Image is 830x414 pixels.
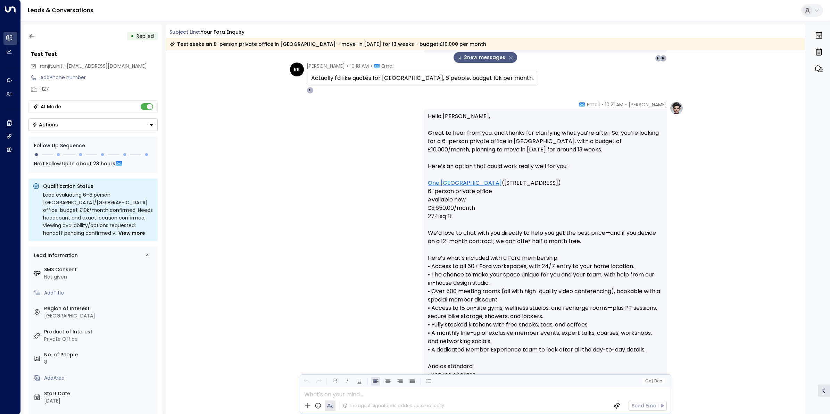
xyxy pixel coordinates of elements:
[44,358,155,366] div: 8
[44,336,155,343] div: Private Office
[587,101,600,108] span: Email
[34,160,152,167] div: Next Follow Up:
[645,379,662,383] span: Cc Bcc
[44,312,155,320] div: [GEOGRAPHIC_DATA]
[302,377,311,386] button: Undo
[290,63,304,76] div: RK
[40,63,147,70] span: ranjit.uniti+1127@outlook.com
[40,63,147,69] span: ranjit.uniti+[EMAIL_ADDRESS][DOMAIN_NAME]
[652,379,653,383] span: |
[43,191,153,237] div: Lead evaluating 6–8 person [GEOGRAPHIC_DATA]/[GEOGRAPHIC_DATA] office; budget £10k/month confirme...
[428,179,502,187] a: One [GEOGRAPHIC_DATA]
[605,101,623,108] span: 10:21 AM
[70,160,115,167] span: In about 23 hours
[601,101,603,108] span: •
[169,41,486,48] div: Test seeks an 8-person private office in [GEOGRAPHIC_DATA] - move-in [DATE] for 13 weeks - budget...
[382,63,395,69] span: Email
[136,33,154,40] span: Replied
[31,50,158,58] div: Test Test
[314,377,323,386] button: Redo
[307,87,314,94] div: E
[454,52,517,63] div: 2new messages
[44,305,155,312] label: Region of Interest
[41,103,61,110] div: AI Mode
[311,74,534,82] div: Actually I'd like quotes for [GEOGRAPHIC_DATA], 6 people, budget 10k per month.
[44,289,155,297] div: AddTitle
[307,63,345,69] span: [PERSON_NAME]
[118,229,145,237] span: View more
[28,6,93,14] a: Leads & Conversations
[44,328,155,336] label: Product of Interest
[44,390,155,397] label: Start Date
[131,30,134,42] div: •
[44,266,155,273] label: SMS Consent
[670,101,683,115] img: profile-logo.png
[32,122,58,128] div: Actions
[32,252,78,259] div: Lead Information
[343,403,444,409] div: The agent signature is added automatically
[201,28,244,36] div: Your Fora Enquiry
[350,63,369,69] span: 10:18 AM
[44,397,155,405] div: [DATE]
[642,378,664,384] button: Cc|Bcc
[371,63,372,69] span: •
[34,142,152,149] div: Follow Up Sequence
[347,63,348,69] span: •
[40,74,158,81] div: AddPhone number
[28,118,158,131] div: Button group with a nested menu
[169,28,200,35] span: Subject Line:
[43,183,153,190] p: Qualification Status
[629,101,667,108] span: [PERSON_NAME]
[44,351,155,358] label: No. of People
[40,85,158,93] div: 1127
[44,374,155,382] div: AddArea
[44,273,155,281] div: Not given
[28,118,158,131] button: Actions
[458,54,505,61] span: 2 new message s
[625,101,627,108] span: •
